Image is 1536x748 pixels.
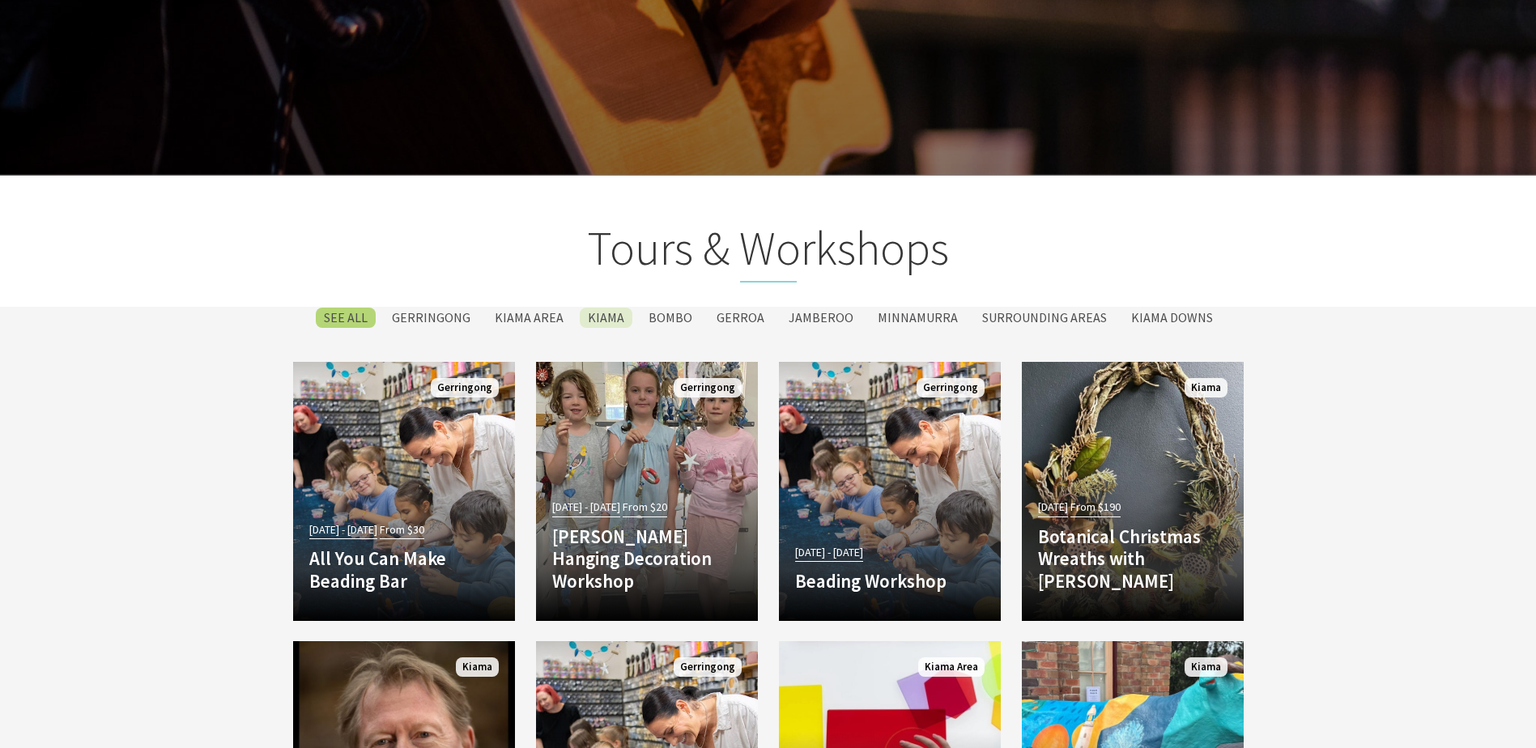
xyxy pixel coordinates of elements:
label: Kiama [580,308,632,328]
label: Minnamurra [870,308,966,328]
span: From $20 [623,498,667,516]
label: Kiama Area [487,308,572,328]
span: Gerringong [917,378,985,398]
label: SEE All [316,308,376,328]
h2: Tours & Workshops [289,220,1248,283]
span: Kiama Area [918,657,985,678]
label: Surrounding Areas [974,308,1115,328]
h4: Botanical Christmas Wreaths with [PERSON_NAME] [1038,525,1228,593]
a: [DATE] From $190 Botanical Christmas Wreaths with [PERSON_NAME] Kiama [1022,362,1244,621]
span: From $30 [380,521,424,539]
a: [DATE] - [DATE] Beading Workshop Gerringong [779,362,1001,621]
span: [DATE] - [DATE] [795,543,863,562]
span: Gerringong [674,378,742,398]
label: Gerroa [708,308,772,328]
a: [DATE] - [DATE] From $20 [PERSON_NAME] Hanging Decoration Workshop Gerringong [536,362,758,621]
span: Gerringong [431,378,499,398]
label: Jamberoo [781,308,862,328]
span: [DATE] - [DATE] [309,521,377,539]
span: From $190 [1070,498,1121,516]
label: Gerringong [384,308,479,328]
span: [DATE] [1038,498,1068,516]
label: Kiama Downs [1123,308,1221,328]
span: Kiama [456,657,499,678]
span: [DATE] - [DATE] [552,498,620,516]
label: Bombo [640,308,700,328]
span: Kiama [1185,378,1228,398]
h4: [PERSON_NAME] Hanging Decoration Workshop [552,525,742,593]
a: [DATE] - [DATE] From $30 All You Can Make Beading Bar Gerringong [293,362,515,621]
span: Kiama [1185,657,1228,678]
h4: Beading Workshop [795,570,985,593]
span: Gerringong [674,657,742,678]
h4: All You Can Make Beading Bar [309,547,499,592]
